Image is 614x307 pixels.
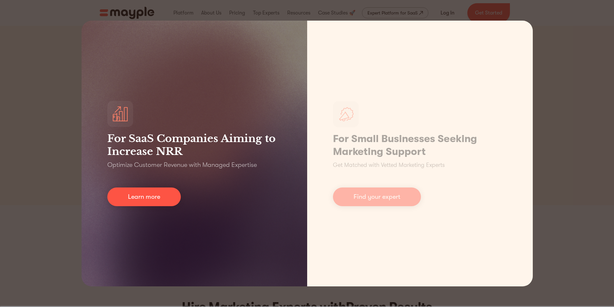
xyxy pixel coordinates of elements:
[107,160,257,169] p: Optimize Customer Revenue with Managed Expertise
[107,132,281,158] h3: For SaaS Companies Aiming to Increase NRR
[333,132,507,158] h1: For Small Businesses Seeking Marketing Support
[333,161,445,169] p: Get Matched with Vetted Marketing Experts
[333,187,421,206] a: Find your expert
[107,187,181,206] a: Learn more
